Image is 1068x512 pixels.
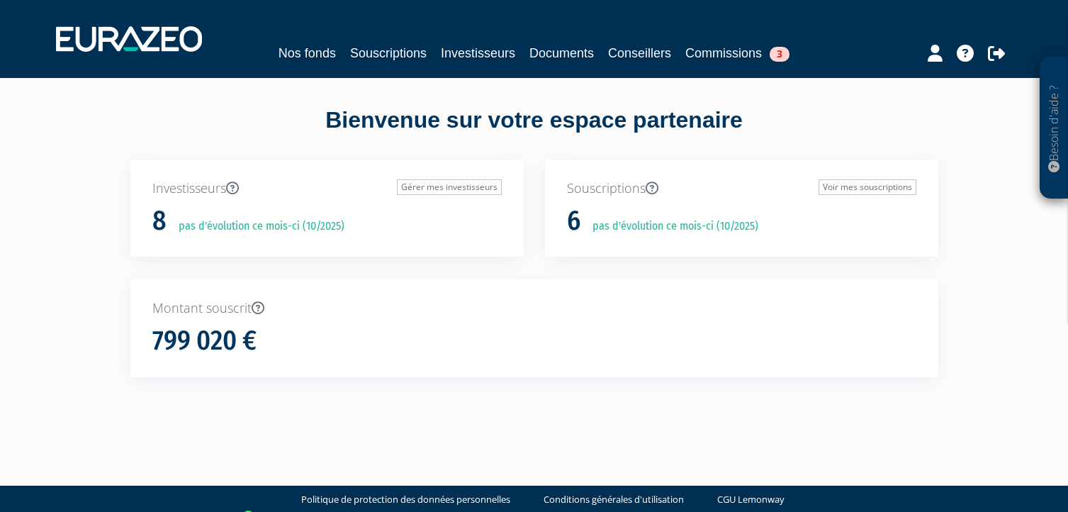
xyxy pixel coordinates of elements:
[529,43,594,63] a: Documents
[397,179,502,195] a: Gérer mes investisseurs
[152,179,502,198] p: Investisseurs
[152,326,257,356] h1: 799 020 €
[152,299,916,318] p: Montant souscrit
[120,104,949,160] div: Bienvenue sur votre espace partenaire
[301,493,510,506] a: Politique de protection des données personnelles
[770,47,789,62] span: 3
[819,179,916,195] a: Voir mes souscriptions
[685,43,789,63] a: Commissions3
[567,206,580,236] h1: 6
[1046,65,1062,192] p: Besoin d'aide ?
[544,493,684,506] a: Conditions générales d'utilisation
[608,43,671,63] a: Conseillers
[152,206,167,236] h1: 8
[56,26,202,52] img: 1732889491-logotype_eurazeo_blanc_rvb.png
[567,179,916,198] p: Souscriptions
[169,218,344,235] p: pas d'évolution ce mois-ci (10/2025)
[279,43,336,63] a: Nos fonds
[717,493,785,506] a: CGU Lemonway
[583,218,758,235] p: pas d'évolution ce mois-ci (10/2025)
[350,43,427,63] a: Souscriptions
[441,43,515,63] a: Investisseurs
